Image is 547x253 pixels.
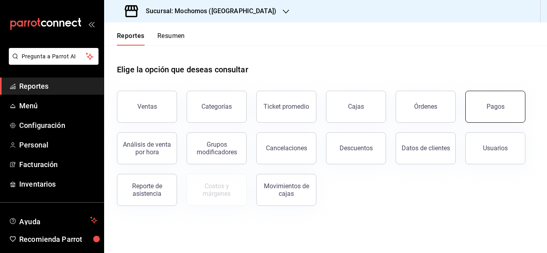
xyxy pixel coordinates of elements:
button: Contrata inventarios para ver este reporte [187,174,247,206]
div: Análisis de venta por hora [122,141,172,156]
div: Categorías [201,103,232,110]
span: Recomienda Parrot [19,234,97,245]
div: Usuarios [483,144,508,152]
button: open_drawer_menu [88,21,95,27]
div: Ventas [137,103,157,110]
span: Reportes [19,81,97,92]
div: Cajas [348,103,364,110]
span: Menú [19,100,97,111]
button: Ventas [117,91,177,123]
button: Movimientos de cajas [256,174,316,206]
button: Pregunta a Parrot AI [9,48,99,65]
button: Grupos modificadores [187,132,247,164]
div: Ticket promedio [263,103,309,110]
div: navigation tabs [117,32,185,46]
button: Categorías [187,91,247,123]
span: Pregunta a Parrot AI [22,52,86,61]
span: Configuración [19,120,97,131]
div: Movimientos de cajas [261,182,311,197]
button: Análisis de venta por hora [117,132,177,164]
div: Pagos [487,103,505,110]
button: Descuentos [326,132,386,164]
button: Ticket promedio [256,91,316,123]
span: Ayuda [19,215,87,225]
div: Reporte de asistencia [122,182,172,197]
button: Pagos [465,91,525,123]
div: Cancelaciones [266,144,307,152]
div: Grupos modificadores [192,141,241,156]
span: Facturación [19,159,97,170]
button: Órdenes [396,91,456,123]
a: Pregunta a Parrot AI [6,58,99,66]
button: Reporte de asistencia [117,174,177,206]
button: Datos de clientes [396,132,456,164]
span: Inventarios [19,179,97,189]
button: Cancelaciones [256,132,316,164]
div: Datos de clientes [402,144,450,152]
span: Personal [19,139,97,150]
div: Costos y márgenes [192,182,241,197]
button: Usuarios [465,132,525,164]
div: Descuentos [340,144,373,152]
div: Órdenes [414,103,437,110]
h1: Elige la opción que deseas consultar [117,64,248,76]
button: Cajas [326,91,386,123]
h3: Sucursal: Mochomos ([GEOGRAPHIC_DATA]) [139,6,276,16]
button: Reportes [117,32,145,46]
button: Resumen [157,32,185,46]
